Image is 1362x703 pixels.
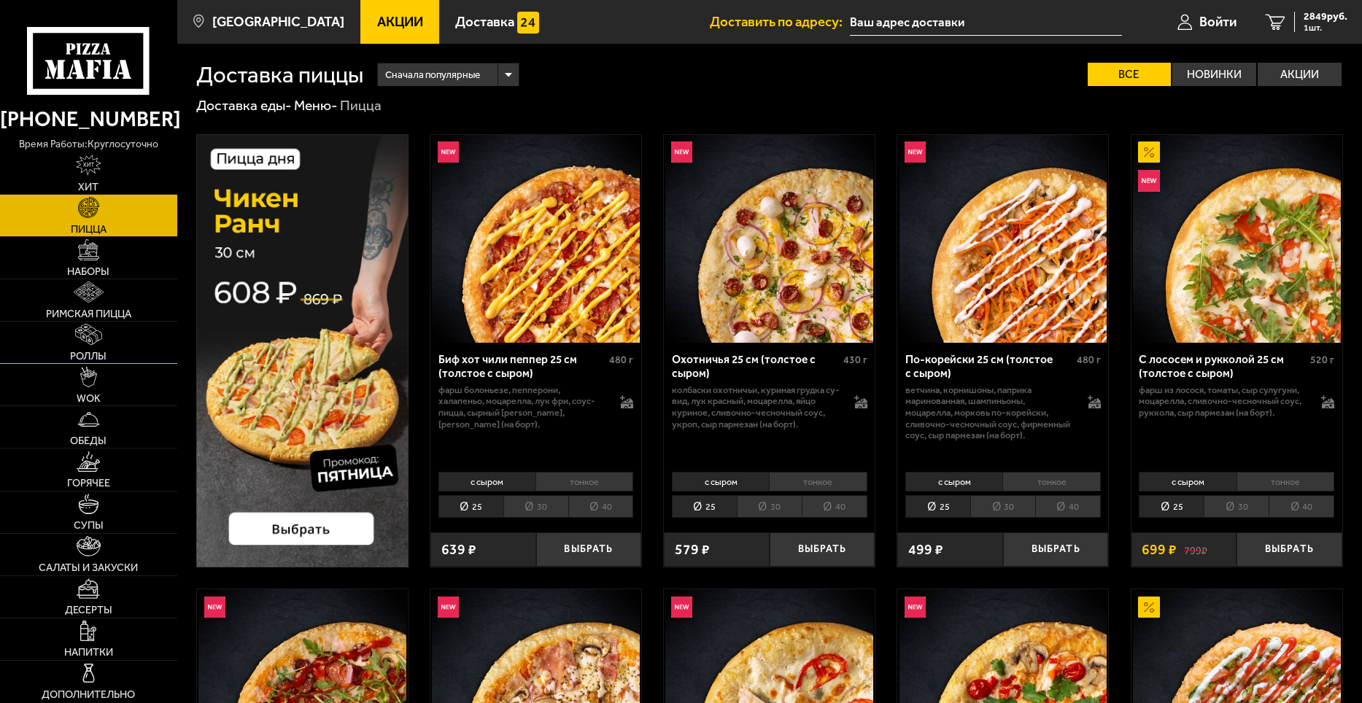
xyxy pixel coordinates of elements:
li: 30 [503,495,568,518]
img: Охотничья 25 см (толстое с сыром) [665,135,873,343]
li: 40 [1269,495,1334,518]
a: АкционныйНовинкаС лососем и рукколой 25 см (толстое с сыром) [1131,135,1342,343]
button: Выбрать [770,532,875,567]
span: 430 г [843,354,867,366]
p: ветчина, корнишоны, паприка маринованная, шампиньоны, моцарелла, морковь по-корейски, сливочно-че... [905,384,1073,441]
span: Сначала популярные [385,61,480,88]
button: Выбрать [1237,532,1342,567]
li: с сыром [1139,472,1236,492]
label: Новинки [1172,63,1256,86]
li: тонкое [769,472,867,492]
span: 2849 руб. [1304,12,1347,22]
span: Доставить по адресу: [710,15,850,29]
li: 25 [672,495,737,518]
img: Акционный [1138,597,1159,618]
span: Римская пицца [46,308,131,319]
span: Супы [74,520,104,530]
img: Новинка [1138,170,1159,191]
img: Новинка [438,597,459,618]
a: НовинкаБиф хот чили пеппер 25 см (толстое с сыром) [430,135,641,343]
s: 799 ₽ [1184,543,1207,556]
li: 25 [1139,495,1204,518]
span: Пицца [71,224,107,234]
li: тонкое [535,472,633,492]
a: НовинкаПо-корейски 25 см (толстое с сыром) [897,135,1108,343]
a: Меню- [294,97,338,114]
p: колбаски охотничьи, куриная грудка су-вид, лук красный, моцарелла, яйцо куриное, сливочно-чесночн... [672,384,840,430]
img: 15daf4d41897b9f0e9f617042186c801.svg [517,12,538,33]
img: Новинка [671,597,692,618]
li: тонкое [1002,472,1100,492]
span: 480 г [1077,354,1101,366]
img: Новинка [204,597,225,618]
span: [GEOGRAPHIC_DATA] [212,15,344,29]
span: Наборы [67,266,109,276]
span: Роллы [70,351,107,361]
h1: Доставка пиццы [196,63,363,86]
li: 30 [737,495,802,518]
span: 1 шт. [1304,23,1347,32]
img: Новинка [438,141,459,163]
span: Войти [1199,15,1237,29]
li: с сыром [672,472,769,492]
span: Акции [377,15,423,29]
div: Пицца [340,96,382,114]
a: Доставка еды- [196,97,292,114]
div: По-корейски 25 см (толстое с сыром) [905,353,1073,380]
li: 25 [905,495,970,518]
label: Акции [1258,63,1342,86]
input: Ваш адрес доставки [850,9,1122,36]
li: 25 [438,495,503,518]
label: Все [1088,63,1172,86]
span: 480 г [609,354,633,366]
img: Новинка [671,141,692,163]
li: тонкое [1237,472,1334,492]
span: 699 ₽ [1142,543,1177,556]
div: Охотничья 25 см (толстое с сыром) [672,353,840,380]
button: Выбрать [1003,532,1109,567]
div: С лососем и рукколой 25 см (толстое с сыром) [1139,353,1307,380]
span: WOK [77,393,101,403]
button: Выбрать [536,532,642,567]
span: Десерты [65,605,112,615]
span: 520 г [1310,354,1334,366]
img: С лососем и рукколой 25 см (толстое с сыром) [1133,135,1341,343]
li: 40 [1035,495,1101,518]
li: 40 [802,495,867,518]
li: с сыром [905,472,1002,492]
img: Новинка [905,141,926,163]
span: 579 ₽ [675,543,710,556]
span: Хит [78,182,98,192]
li: 40 [568,495,634,518]
span: 639 ₽ [441,543,476,556]
span: Дополнительно [42,689,135,699]
span: Обеды [70,435,107,446]
a: НовинкаОхотничья 25 см (толстое с сыром) [664,135,875,343]
li: 30 [1204,495,1269,518]
img: Акционный [1138,141,1159,163]
img: По-корейски 25 см (толстое с сыром) [899,135,1107,343]
li: с сыром [438,472,535,492]
p: фарш болоньезе, пепперони, халапеньо, моцарелла, лук фри, соус-пицца, сырный [PERSON_NAME], [PERS... [438,384,606,430]
span: Салаты и закуски [39,562,138,572]
p: фарш из лосося, томаты, сыр сулугуни, моцарелла, сливочно-чесночный соус, руккола, сыр пармезан (... [1139,384,1307,419]
img: Биф хот чили пеппер 25 см (толстое с сыром) [432,135,640,343]
li: 30 [970,495,1035,518]
span: Доставка [455,15,514,29]
span: Горячее [67,478,110,488]
span: Напитки [64,647,113,657]
span: 499 ₽ [908,543,943,556]
div: Биф хот чили пеппер 25 см (толстое с сыром) [438,353,606,380]
img: Новинка [905,597,926,618]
